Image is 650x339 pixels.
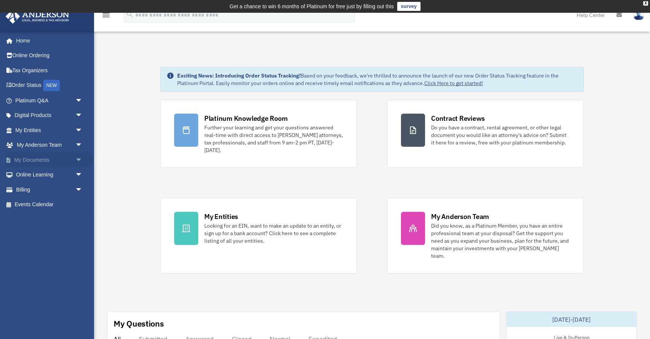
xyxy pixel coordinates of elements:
[5,63,94,78] a: Tax Organizers
[75,182,90,198] span: arrow_drop_down
[5,138,94,153] a: My Anderson Teamarrow_drop_down
[177,72,577,87] div: Based on your feedback, we're thrilled to announce the launch of our new Order Status Tracking fe...
[75,93,90,108] span: arrow_drop_down
[75,138,90,153] span: arrow_drop_down
[114,318,164,329] div: My Questions
[126,10,134,18] i: search
[431,222,570,260] div: Did you know, as a Platinum Member, you have an entire professional team at your disposal? Get th...
[5,93,94,108] a: Platinum Q&Aarrow_drop_down
[204,124,343,154] div: Further your learning and get your questions answered real-time with direct access to [PERSON_NAM...
[5,123,94,138] a: My Entitiesarrow_drop_down
[5,167,94,182] a: Online Learningarrow_drop_down
[506,312,636,327] div: [DATE]-[DATE]
[387,198,584,274] a: My Anderson Team Did you know, as a Platinum Member, you have an entire professional team at your...
[387,100,584,168] a: Contract Reviews Do you have a contract, rental agreement, or other legal document you would like...
[5,48,94,63] a: Online Ordering
[633,9,644,20] img: User Pic
[102,13,111,20] a: menu
[177,72,301,79] strong: Exciting News: Introducing Order Status Tracking!
[431,124,570,146] div: Do you have a contract, rental agreement, or other legal document you would like an attorney's ad...
[5,197,94,212] a: Events Calendar
[75,152,90,168] span: arrow_drop_down
[204,222,343,245] div: Looking for an EIN, want to make an update to an entity, or sign up for a bank account? Click her...
[424,80,483,87] a: Click Here to get started!
[3,9,71,24] img: Anderson Advisors Platinum Portal
[75,123,90,138] span: arrow_drop_down
[160,100,357,168] a: Platinum Knowledge Room Further your learning and get your questions answered real-time with dire...
[431,114,485,123] div: Contract Reviews
[204,114,288,123] div: Platinum Knowledge Room
[102,11,111,20] i: menu
[5,108,94,123] a: Digital Productsarrow_drop_down
[5,78,94,93] a: Order StatusNEW
[5,33,90,48] a: Home
[431,212,489,221] div: My Anderson Team
[43,80,60,91] div: NEW
[5,152,94,167] a: My Documentsarrow_drop_down
[75,167,90,183] span: arrow_drop_down
[75,108,90,123] span: arrow_drop_down
[160,198,357,274] a: My Entities Looking for an EIN, want to make an update to an entity, or sign up for a bank accoun...
[229,2,394,11] div: Get a chance to win 6 months of Platinum for free just by filling out this
[643,1,648,6] div: close
[5,182,94,197] a: Billingarrow_drop_down
[204,212,238,221] div: My Entities
[397,2,421,11] a: survey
